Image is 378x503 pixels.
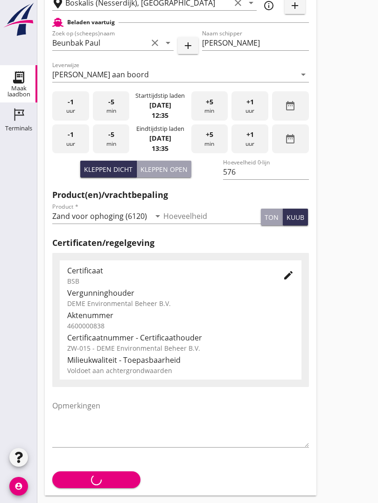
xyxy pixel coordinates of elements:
i: arrow_drop_down [152,211,163,222]
div: Starttijdstip laden [135,91,185,100]
strong: 12:35 [152,111,168,120]
h2: Certificaten/regelgeving [52,237,309,249]
div: Kleppen dicht [84,164,133,174]
button: Kleppen dicht [80,161,137,177]
div: ton [265,212,279,222]
div: Aktenummer [67,310,294,321]
div: BSB [67,276,268,286]
span: +5 [206,97,213,107]
i: arrow_drop_down [162,37,174,48]
div: kuub [287,212,304,222]
div: Certificaatnummer - Certificaathouder [67,332,294,343]
strong: 13:35 [152,144,168,153]
span: -5 [108,97,114,107]
input: Hoeveelheid [163,209,261,224]
span: +1 [246,129,254,140]
i: edit [283,270,294,281]
input: Hoeveelheid 0-lijn [223,164,308,179]
textarea: Opmerkingen [52,398,309,447]
i: date_range [285,133,296,144]
div: min [93,91,130,121]
i: arrow_drop_down [298,69,309,80]
input: Product * [52,209,150,224]
div: Voldoet aan achtergrondwaarden [67,366,294,375]
button: Kleppen open [137,161,191,177]
button: kuub [283,209,308,225]
div: uur [52,91,89,121]
div: Eindtijdstip laden [136,124,184,133]
h2: Product(en)/vrachtbepaling [52,189,309,201]
span: +5 [206,129,213,140]
span: +1 [246,97,254,107]
input: Naam schipper [202,35,309,50]
span: -1 [68,129,74,140]
div: min [191,124,228,154]
input: Zoek op (scheeps)naam [52,35,147,50]
i: account_circle [9,477,28,496]
span: -5 [108,129,114,140]
h2: Beladen vaartuig [67,18,115,27]
img: logo-small.a267ee39.svg [2,2,35,37]
div: ZW-015 - DEME Environmental Beheer B.V. [67,343,294,353]
strong: [DATE] [149,101,171,109]
div: [PERSON_NAME] aan boord [52,70,149,79]
strong: [DATE] [149,134,171,143]
div: min [93,124,130,154]
div: DEME Environmental Beheer B.V. [67,299,294,308]
span: -1 [68,97,74,107]
div: uur [231,91,268,121]
div: 4600000838 [67,321,294,331]
div: Vergunninghouder [67,287,294,299]
div: Milieukwaliteit - Toepasbaarheid [67,354,294,366]
div: uur [231,124,268,154]
i: clear [149,37,161,48]
div: min [191,91,228,121]
div: uur [52,124,89,154]
i: add [182,40,194,51]
button: ton [261,209,283,225]
div: Certificaat [67,265,268,276]
div: Kleppen open [140,164,188,174]
i: date_range [285,100,296,111]
div: Terminals [5,125,32,131]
